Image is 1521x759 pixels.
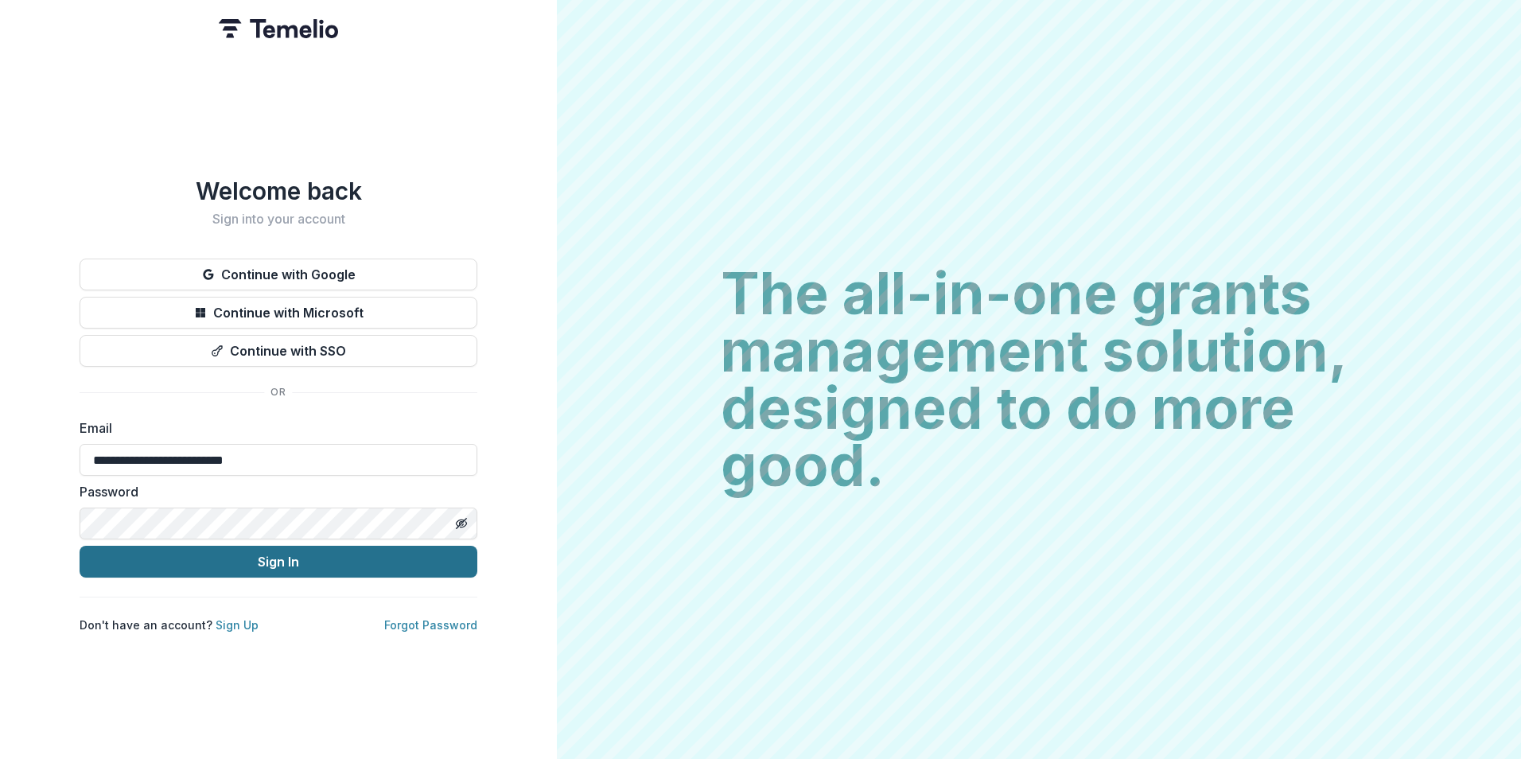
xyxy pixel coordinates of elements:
p: Don't have an account? [80,617,259,633]
button: Continue with Microsoft [80,297,477,329]
a: Forgot Password [384,618,477,632]
label: Email [80,418,468,438]
button: Toggle password visibility [449,511,474,536]
button: Sign In [80,546,477,578]
h2: Sign into your account [80,212,477,227]
h1: Welcome back [80,177,477,205]
img: Temelio [219,19,338,38]
a: Sign Up [216,618,259,632]
button: Continue with SSO [80,335,477,367]
button: Continue with Google [80,259,477,290]
label: Password [80,482,468,501]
